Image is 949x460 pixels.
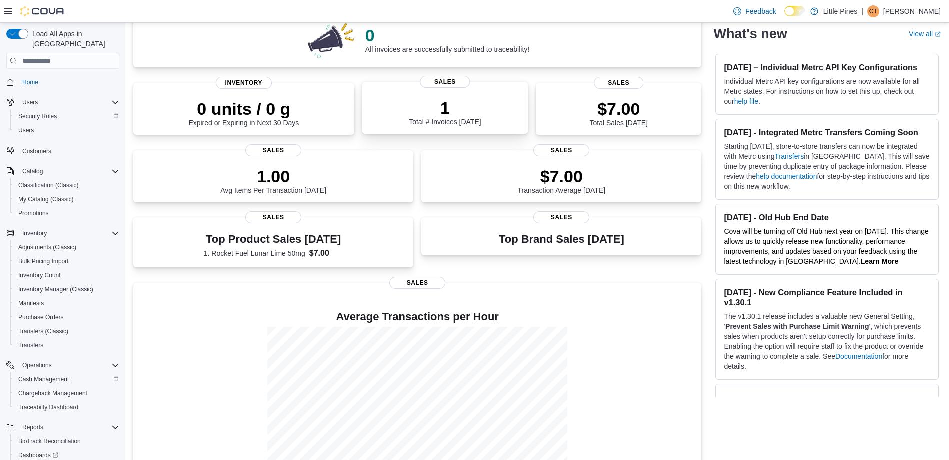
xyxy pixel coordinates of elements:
[14,325,119,337] span: Transfers (Classic)
[18,144,119,157] span: Customers
[18,243,76,251] span: Adjustments (Classic)
[14,373,73,385] a: Cash Management
[18,76,119,88] span: Home
[18,285,93,293] span: Inventory Manager (Classic)
[14,325,72,337] a: Transfers (Classic)
[389,277,445,289] span: Sales
[409,98,481,126] div: Total # Invoices [DATE]
[14,179,83,191] a: Classification (Classic)
[861,257,898,265] a: Learn More
[14,283,119,295] span: Inventory Manager (Classic)
[724,76,930,106] p: Individual Metrc API key configurations are now available for all Metrc states. For instructions ...
[14,401,119,413] span: Traceabilty Dashboard
[14,179,119,191] span: Classification (Classic)
[18,209,49,217] span: Promotions
[14,241,80,253] a: Adjustments (Classic)
[713,26,787,42] h2: What's new
[734,97,758,105] a: help file
[220,166,326,186] p: 1.00
[14,297,48,309] a: Manifests
[756,172,817,180] a: help documentation
[18,96,119,108] span: Users
[10,434,123,448] button: BioTrack Reconciliation
[22,98,38,106] span: Users
[18,227,119,239] span: Inventory
[18,375,69,383] span: Cash Management
[18,145,55,157] a: Customers
[18,299,44,307] span: Manifests
[14,401,82,413] a: Traceabilty Dashboard
[724,62,930,72] h3: [DATE] – Individual Metrc API Key Configurations
[420,76,470,88] span: Sales
[409,98,481,118] p: 1
[365,25,529,45] p: 0
[724,287,930,307] h3: [DATE] - New Compliance Feature Included in v1.30.1
[724,311,930,371] p: The v1.30.1 release includes a valuable new General Setting, ' ', which prevents sales when produ...
[14,193,78,205] a: My Catalog (Classic)
[18,181,79,189] span: Classification (Classic)
[10,338,123,352] button: Transfers
[22,229,47,237] span: Inventory
[14,387,119,399] span: Chargeback Management
[935,31,941,37] svg: External link
[14,255,119,267] span: Bulk Pricing Import
[909,30,941,38] a: View allExternal link
[22,78,38,86] span: Home
[204,233,343,245] h3: Top Product Sales [DATE]
[14,255,73,267] a: Bulk Pricing Import
[10,324,123,338] button: Transfers (Classic)
[10,386,123,400] button: Chargeback Management
[835,352,882,360] a: Documentation
[867,5,879,17] div: Candace Thompson
[14,269,119,281] span: Inventory Count
[365,25,529,53] div: All invoices are successfully submitted to traceability!
[216,77,272,89] span: Inventory
[18,359,56,371] button: Operations
[18,165,47,177] button: Catalog
[2,164,123,178] button: Catalog
[18,403,78,411] span: Traceabilty Dashboard
[14,193,119,205] span: My Catalog (Classic)
[10,206,123,220] button: Promotions
[14,124,38,136] a: Users
[2,420,123,434] button: Reports
[10,192,123,206] button: My Catalog (Classic)
[141,311,693,323] h4: Average Transactions per Hour
[10,400,123,414] button: Traceabilty Dashboard
[245,211,301,223] span: Sales
[775,152,804,160] a: Transfers
[14,339,119,351] span: Transfers
[245,144,301,156] span: Sales
[14,110,61,122] a: Security Roles
[14,311,119,323] span: Purchase Orders
[18,389,87,397] span: Chargeback Management
[14,297,119,309] span: Manifests
[725,322,869,330] strong: Prevent Sales with Purchase Limit Warning
[10,240,123,254] button: Adjustments (Classic)
[14,207,53,219] a: Promotions
[18,327,68,335] span: Transfers (Classic)
[204,248,305,258] dt: 1. Rocket Fuel Lunar Lime 50mg
[518,166,606,194] div: Transaction Average [DATE]
[533,211,589,223] span: Sales
[823,5,857,17] p: Little Pines
[14,435,119,447] span: BioTrack Reconciliation
[499,233,624,245] h3: Top Brand Sales [DATE]
[724,212,930,222] h3: [DATE] - Old Hub End Date
[14,283,97,295] a: Inventory Manager (Classic)
[2,358,123,372] button: Operations
[518,166,606,186] p: $7.00
[18,451,58,459] span: Dashboards
[14,387,91,399] a: Chargeback Management
[10,282,123,296] button: Inventory Manager (Classic)
[18,359,119,371] span: Operations
[14,207,119,219] span: Promotions
[2,95,123,109] button: Users
[594,77,643,89] span: Sales
[18,257,69,265] span: Bulk Pricing Import
[14,124,119,136] span: Users
[18,271,61,279] span: Inventory Count
[2,143,123,158] button: Customers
